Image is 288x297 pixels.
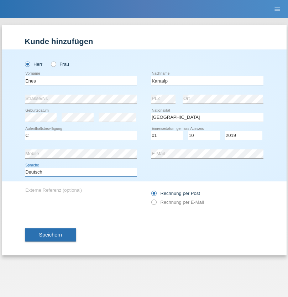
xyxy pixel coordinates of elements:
button: Speichern [25,228,76,242]
input: Herr [25,62,30,66]
label: Herr [25,62,43,67]
input: Rechnung per Post [151,191,156,200]
h1: Kunde hinzufügen [25,37,263,46]
a: menu [270,7,284,11]
label: Rechnung per Post [151,191,200,196]
input: Rechnung per E-Mail [151,200,156,208]
input: Frau [51,62,56,66]
label: Rechnung per E-Mail [151,200,204,205]
i: menu [274,6,281,13]
span: Speichern [39,232,62,238]
label: Frau [51,62,69,67]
